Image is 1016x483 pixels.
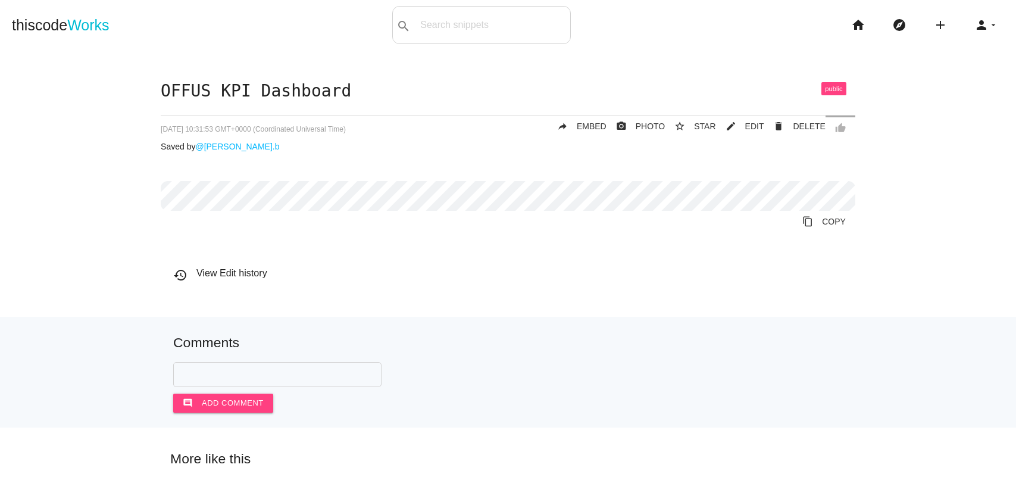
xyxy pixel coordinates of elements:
a: mode_editEDIT [716,116,764,137]
i: add [933,6,948,44]
a: Copy to Clipboard [793,211,855,232]
i: star_border [674,116,685,137]
a: thiscodeWorks [12,6,110,44]
a: photo_cameraPHOTO [607,116,665,137]
i: home [851,6,865,44]
span: Works [67,17,109,33]
h6: View Edit history [173,268,855,279]
span: [DATE] 10:31:53 GMT+0000 (Coordinated Universal Time) [161,125,346,133]
i: search [396,7,411,45]
a: @[PERSON_NAME].b [195,142,279,151]
i: mode_edit [726,116,736,137]
span: PHOTO [636,121,665,131]
i: explore [892,6,906,44]
i: content_copy [802,211,813,232]
h1: OFFUS KPI Dashboard [161,82,855,101]
i: photo_camera [616,116,627,137]
p: Saved by [161,142,855,151]
span: DELETE [793,121,825,131]
i: person [974,6,989,44]
span: EDIT [745,121,764,131]
span: EMBED [577,121,607,131]
i: reply [557,116,568,137]
i: delete [773,116,784,137]
h5: More like this [152,451,864,466]
button: search [393,7,414,43]
i: comment [183,394,193,413]
a: replyEMBED [548,116,607,137]
input: Search snippets [414,13,570,38]
a: Delete Post [764,116,825,137]
button: star_borderSTAR [665,116,715,137]
span: STAR [694,121,715,131]
button: commentAdd comment [173,394,273,413]
i: arrow_drop_down [989,6,998,44]
h5: Comments [173,335,843,350]
i: history [173,268,187,282]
